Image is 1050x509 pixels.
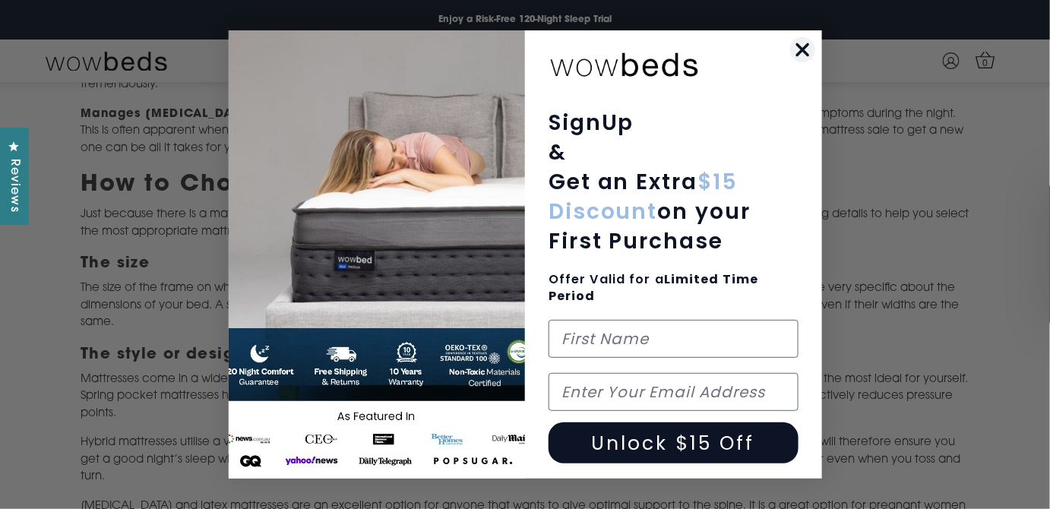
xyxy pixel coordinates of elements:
[549,42,701,85] img: wowbeds-logo-2
[549,108,634,138] span: SignUp
[789,36,816,63] button: Close dialog
[549,320,799,358] input: First Name
[549,138,567,167] span: &
[549,270,759,305] span: Limited Time Period
[549,167,751,256] span: Get an Extra on your First Purchase
[229,30,526,479] img: 654b37c0-041b-4dc1-9035-2cedd1fa2a67.jpeg
[4,159,24,213] span: Reviews
[549,167,738,226] span: $15 Discount
[549,373,799,411] input: Enter Your Email Address
[549,422,799,463] button: Unlock $15 Off
[549,270,759,305] span: Offer Valid for a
